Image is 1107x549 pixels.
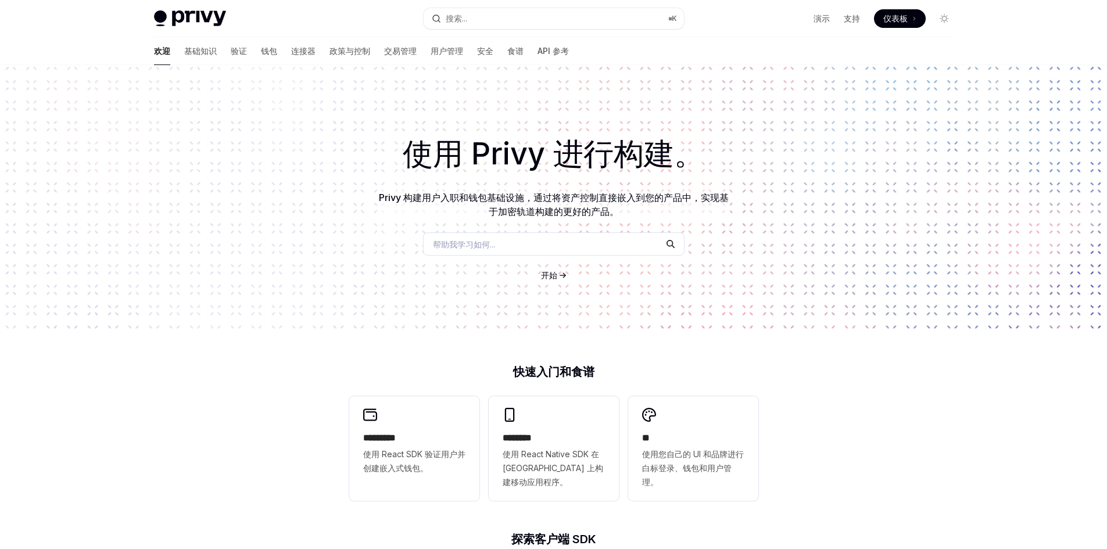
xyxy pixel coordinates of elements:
a: 连接器 [291,37,316,65]
font: 支持 [844,13,860,23]
font: 仪表板 [883,13,908,23]
font: 用户管理 [431,46,463,56]
font: 探索客户端 SDK [511,532,596,546]
font: 帮助我学习如何... [433,239,495,249]
font: 食谱 [507,46,524,56]
a: 欢迎 [154,37,170,65]
font: 钱包 [261,46,277,56]
font: 政策与控制 [329,46,370,56]
button: 打开搜索 [424,8,684,29]
font: ⌘ [668,14,672,23]
font: 搜索... [446,13,467,23]
font: 开始 [541,270,557,280]
a: **** ***使用 React Native SDK 在 [GEOGRAPHIC_DATA] 上构建移动应用程序。 [489,396,619,501]
a: 开始 [541,270,557,281]
a: API 参考 [538,37,569,65]
a: 仪表板 [874,9,926,28]
a: **使用您自己的 UI 和品牌进行白标登录、钱包和用户管理。 [628,396,758,501]
font: 演示 [814,13,830,23]
a: 支持 [844,13,860,24]
font: 验证 [231,46,247,56]
font: 使用您自己的 UI 和品牌进行白标登录、钱包和用户管理。 [642,449,744,487]
a: 用户管理 [431,37,463,65]
font: API 参考 [538,46,569,56]
font: 安全 [477,46,493,56]
font: 连接器 [291,46,316,56]
a: 演示 [814,13,830,24]
font: K [672,14,677,23]
font: Privy 构建用户入职和钱包基础设施，通过将资产控制直接嵌入到您的产品中，实现基于加密轨道构建的更好的产品。 [379,192,729,217]
a: 交易管理 [384,37,417,65]
button: 切换暗模式 [935,9,954,28]
img: 灯光标志 [154,10,226,27]
font: 使用 Privy 进行构建。 [403,135,704,172]
a: 基础知识 [184,37,217,65]
a: 钱包 [261,37,277,65]
a: 政策与控制 [329,37,370,65]
font: 基础知识 [184,46,217,56]
font: 使用 React Native SDK 在 [GEOGRAPHIC_DATA] 上构建移动应用程序。 [503,449,603,487]
font: 快速入门和食谱 [513,365,594,379]
a: 安全 [477,37,493,65]
font: 交易管理 [384,46,417,56]
a: 食谱 [507,37,524,65]
font: 欢迎 [154,46,170,56]
a: 验证 [231,37,247,65]
font: 使用 React SDK 验证用户并创建嵌入式钱包。 [363,449,465,473]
